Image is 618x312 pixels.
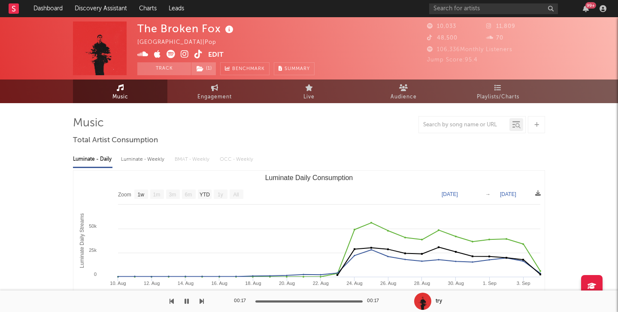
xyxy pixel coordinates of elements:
[485,191,491,197] text: →
[429,3,558,14] input: Search for artists
[442,191,458,197] text: [DATE]
[220,62,270,75] a: Benchmark
[356,80,451,103] a: Audience
[89,248,97,253] text: 25k
[285,67,310,71] span: Summary
[303,92,315,102] span: Live
[486,24,515,29] span: 11,809
[517,281,530,286] text: 3. Sep
[583,5,589,12] button: 99+
[346,281,362,286] text: 24. Aug
[279,281,295,286] text: 20. Aug
[414,281,430,286] text: 28. Aug
[486,35,503,41] span: 70
[451,80,545,103] a: Playlists/Charts
[427,35,457,41] span: 48,500
[500,191,516,197] text: [DATE]
[137,62,191,75] button: Track
[191,62,216,75] span: ( 1 )
[232,64,265,74] span: Benchmark
[73,135,158,146] span: Total Artist Consumption
[208,50,224,61] button: Edit
[110,281,126,286] text: 10. Aug
[427,57,478,63] span: Jump Score: 95.4
[427,24,456,29] span: 10,033
[112,92,128,102] span: Music
[211,281,227,286] text: 16. Aug
[138,192,145,198] text: 1w
[121,152,166,167] div: Luminate - Weekly
[153,192,161,198] text: 1m
[367,296,384,306] div: 00:17
[167,80,262,103] a: Engagement
[191,62,216,75] button: (1)
[477,92,519,102] span: Playlists/Charts
[118,192,131,198] text: Zoom
[94,272,97,277] text: 0
[427,47,512,52] span: 106,336 Monthly Listeners
[313,281,329,286] text: 22. Aug
[274,62,315,75] button: Summary
[262,80,356,103] a: Live
[391,92,417,102] span: Audience
[436,297,442,305] div: try
[197,92,232,102] span: Engagement
[137,21,236,36] div: The Broken Fox
[144,281,160,286] text: 12. Aug
[265,174,353,181] text: Luminate Daily Consumption
[419,122,509,128] input: Search by song name or URL
[218,192,223,198] text: 1y
[233,192,239,198] text: All
[448,281,464,286] text: 30. Aug
[245,281,261,286] text: 18. Aug
[185,192,192,198] text: 6m
[483,281,497,286] text: 1. Sep
[89,223,97,229] text: 50k
[585,2,596,9] div: 99 +
[137,37,226,48] div: [GEOGRAPHIC_DATA] | Pop
[178,281,194,286] text: 14. Aug
[73,152,112,167] div: Luminate - Daily
[380,281,396,286] text: 26. Aug
[200,192,210,198] text: YTD
[234,296,251,306] div: 00:17
[79,213,85,268] text: Luminate Daily Streams
[73,80,167,103] a: Music
[169,192,176,198] text: 3m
